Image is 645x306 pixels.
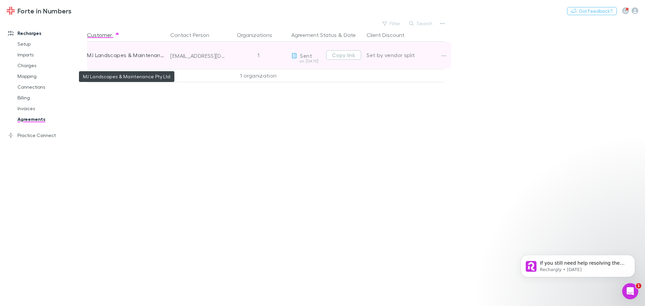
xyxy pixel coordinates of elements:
[228,42,289,69] div: 1
[1,130,91,141] a: Practice Connect
[379,19,404,28] button: Filter
[367,28,413,42] button: Client Discount
[1,28,91,39] a: Recharges
[170,28,217,42] button: Contact Person
[511,241,645,288] iframe: Intercom notifications message
[636,283,641,289] span: 1
[3,3,76,19] a: Forte in Numbers
[291,59,324,63] div: on [DATE]
[622,283,638,299] iframe: Intercom live chat
[11,71,91,82] a: Mapping
[291,28,337,42] button: Agreement Status
[344,28,356,42] button: Date
[11,114,91,125] a: Agreements
[326,50,361,60] button: Copy link
[170,52,225,59] div: [EMAIL_ADDRESS][DOMAIN_NAME]
[11,49,91,60] a: Imports
[406,19,436,28] button: Search
[300,52,312,59] span: Sent
[11,92,91,103] a: Billing
[11,60,91,71] a: Charges
[87,28,120,42] button: Customer
[11,39,91,49] a: Setup
[17,7,72,15] h3: Forte in Numbers
[291,28,361,42] div: &
[87,69,168,82] div: 1 customer
[567,7,617,15] button: Got Feedback?
[11,103,91,114] a: Invoices
[367,42,444,69] div: Set by vendor split
[7,7,15,15] img: Forte in Numbers's Logo
[11,82,91,92] a: Connections
[228,69,289,82] div: 1 organization
[237,28,280,42] button: Organizations
[87,42,165,69] div: MJ Landscapes & Maintenance Pty Ltd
